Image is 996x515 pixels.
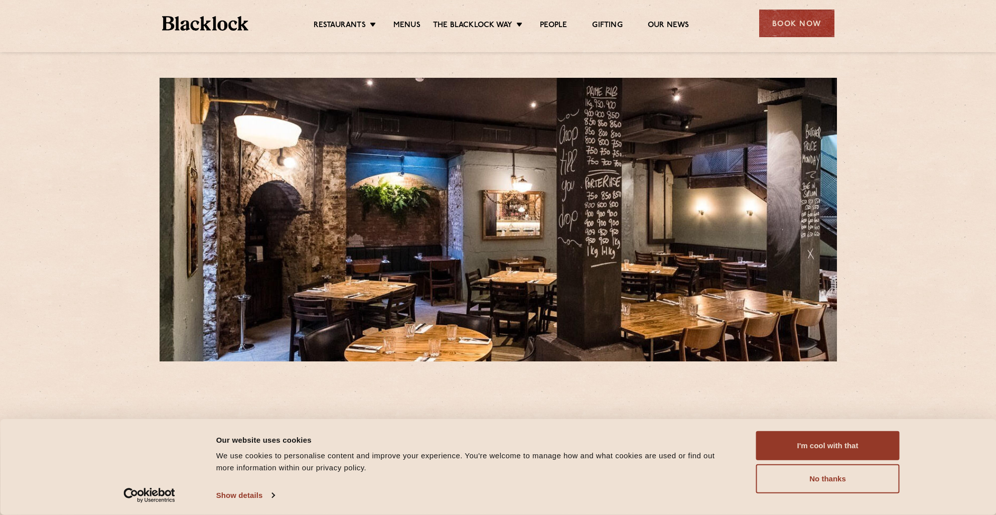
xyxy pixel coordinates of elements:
a: Usercentrics Cookiebot - opens in a new window [105,488,193,503]
a: Menus [393,21,420,32]
img: BL_Textured_Logo-footer-cropped.svg [162,16,249,31]
button: No thanks [756,464,900,493]
div: Our website uses cookies [216,434,734,446]
a: The Blacklock Way [433,21,512,32]
div: Book Now [759,10,834,37]
a: People [540,21,567,32]
a: Gifting [592,21,622,32]
a: Our News [648,21,689,32]
button: I'm cool with that [756,431,900,460]
a: Restaurants [314,21,366,32]
a: Show details [216,488,274,503]
div: We use cookies to personalise content and improve your experience. You're welcome to manage how a... [216,450,734,474]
